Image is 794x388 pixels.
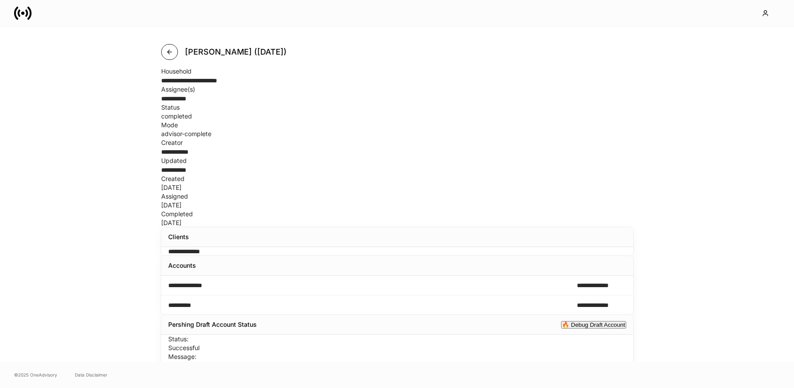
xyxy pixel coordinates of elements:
div: Successful [168,344,626,352]
a: Data Disclaimer [75,371,107,378]
p: Status: [168,335,626,344]
div: [DATE] [161,218,633,227]
div: Updated [161,156,633,165]
button: 🔥 Debug Draft Account [561,321,626,329]
div: Pershing Draft Account Status [168,320,257,329]
div: [DATE] [161,201,633,210]
div: Created [161,174,633,183]
div: 🔥 Debug Draft Account [562,322,625,328]
div: Clients [168,233,189,241]
p: onboarding identifier 'OSI6300001ZP' created [168,361,626,370]
p: Message: [168,352,626,361]
div: Assigned [161,192,633,201]
div: Accounts [168,261,196,270]
div: Household [161,67,633,76]
div: Status [161,103,633,112]
div: Mode [161,121,633,129]
div: advisor-complete [161,129,633,138]
div: Assignee(s) [161,85,633,94]
div: completed [161,112,633,121]
span: © 2025 OneAdvisory [14,371,57,378]
div: Completed [161,210,633,218]
div: [DATE] [161,183,633,192]
div: Creator [161,138,633,147]
h4: [PERSON_NAME] ([DATE]) [185,47,287,57]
